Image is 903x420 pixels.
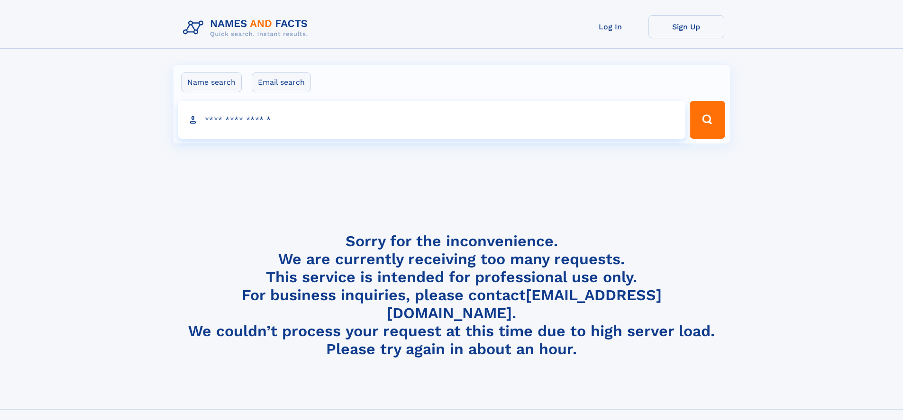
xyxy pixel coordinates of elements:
[179,15,316,41] img: Logo Names and Facts
[181,72,242,92] label: Name search
[387,286,662,322] a: [EMAIL_ADDRESS][DOMAIN_NAME]
[573,15,648,38] a: Log In
[252,72,311,92] label: Email search
[178,101,686,139] input: search input
[179,232,724,358] h4: Sorry for the inconvenience. We are currently receiving too many requests. This service is intend...
[690,101,725,139] button: Search Button
[648,15,724,38] a: Sign Up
